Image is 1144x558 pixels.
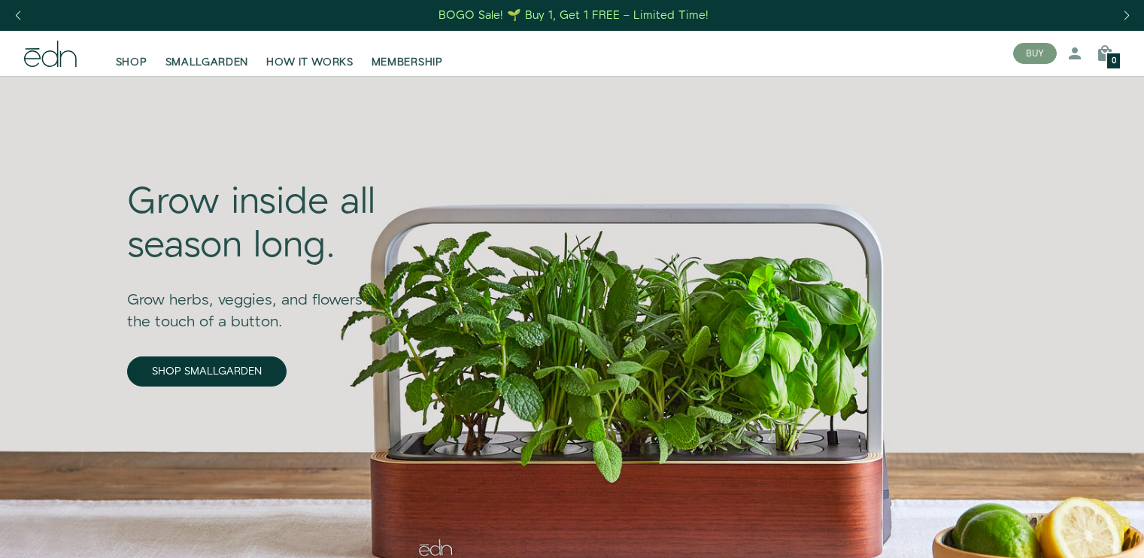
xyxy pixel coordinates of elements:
a: SMALLGARDEN [156,37,258,70]
span: MEMBERSHIP [372,55,443,70]
span: SMALLGARDEN [165,55,249,70]
a: BOGO Sale! 🌱 Buy 1, Get 1 FREE – Limited Time! [437,4,710,27]
a: MEMBERSHIP [363,37,452,70]
div: BOGO Sale! 🌱 Buy 1, Get 1 FREE – Limited Time! [438,8,709,23]
div: Grow herbs, veggies, and flowers at the touch of a button. [127,268,404,333]
span: SHOP [116,55,147,70]
a: SHOP [107,37,156,70]
a: SHOP SMALLGARDEN [127,356,287,387]
span: HOW IT WORKS [266,55,353,70]
iframe: Opens a widget where you can find more information [1028,513,1129,550]
button: BUY [1013,43,1057,64]
div: Grow inside all season long. [127,181,404,268]
span: 0 [1112,57,1116,65]
a: HOW IT WORKS [257,37,362,70]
